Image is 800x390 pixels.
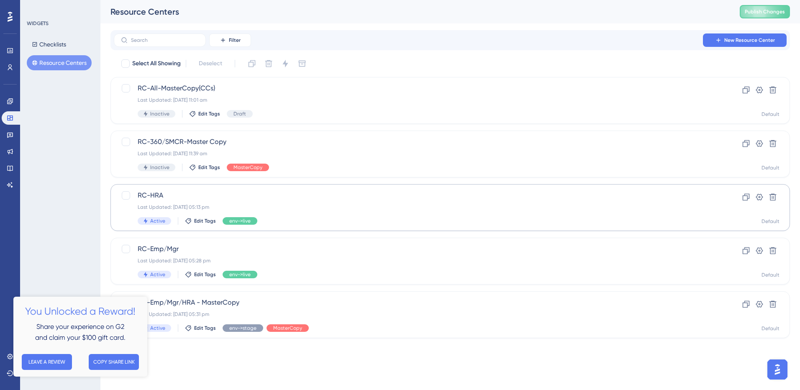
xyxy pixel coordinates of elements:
div: Default [762,272,779,278]
button: Edit Tags [185,271,216,278]
button: New Resource Center [703,33,787,47]
span: Draft [233,110,246,117]
div: Last Updated: [DATE] 05:28 pm [138,257,696,264]
span: Select All Showing [132,59,181,69]
button: Filter [209,33,251,47]
span: env->stage [229,325,256,331]
button: Resource Centers [27,55,92,70]
span: Inactive [150,110,169,117]
span: Edit Tags [198,164,220,171]
span: RC-Emp/Mgr [138,244,696,254]
div: Default [762,218,779,225]
div: Default [762,111,779,118]
div: Last Updated: [DATE] 11:01 am [138,97,696,103]
button: Edit Tags [185,218,216,224]
input: Search [131,37,199,43]
button: LEAVE A REVIEW [8,57,59,73]
span: Deselect [199,59,222,69]
button: Edit Tags [185,325,216,331]
span: Edit Tags [194,218,216,224]
span: Inactive [150,164,169,171]
span: MasterCopy [273,325,302,331]
span: Edit Tags [194,271,216,278]
button: Deselect [191,56,230,71]
span: Active [150,271,165,278]
div: WIDGETS [27,20,49,27]
button: Checklists [27,37,71,52]
span: New Resource Center [724,37,775,44]
button: Edit Tags [189,110,220,117]
button: Publish Changes [740,5,790,18]
span: Edit Tags [198,110,220,117]
iframe: UserGuiding AI Assistant Launcher [765,357,790,382]
span: RC-All-MasterCopy(CCs) [138,83,696,93]
span: MasterCopy [233,164,262,171]
span: Active [150,218,165,224]
span: RC-360/SMCR-Master Copy [138,137,696,147]
span: Share your experience on G2 [23,26,111,34]
button: COPY SHARE LINK [75,57,126,73]
div: Last Updated: [DATE] 05:13 pm [138,204,696,210]
div: Last Updated: [DATE] 05:31 pm [138,311,696,318]
h2: You Unlocked a Reward! [7,7,127,23]
button: Edit Tags [189,164,220,171]
span: env->live [229,271,251,278]
span: and claim your $100 gift card. [22,37,112,45]
span: Filter [229,37,241,44]
span: Active [150,325,165,331]
div: Default [762,325,779,332]
div: Last Updated: [DATE] 11:39 am [138,150,696,157]
span: Edit Tags [194,325,216,331]
span: RC-HRA [138,190,696,200]
span: RC-Emp/Mgr/HRA - MasterCopy [138,298,696,308]
div: Default [762,164,779,171]
span: Publish Changes [745,8,785,15]
div: Resource Centers [110,6,719,18]
span: env->live [229,218,251,224]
